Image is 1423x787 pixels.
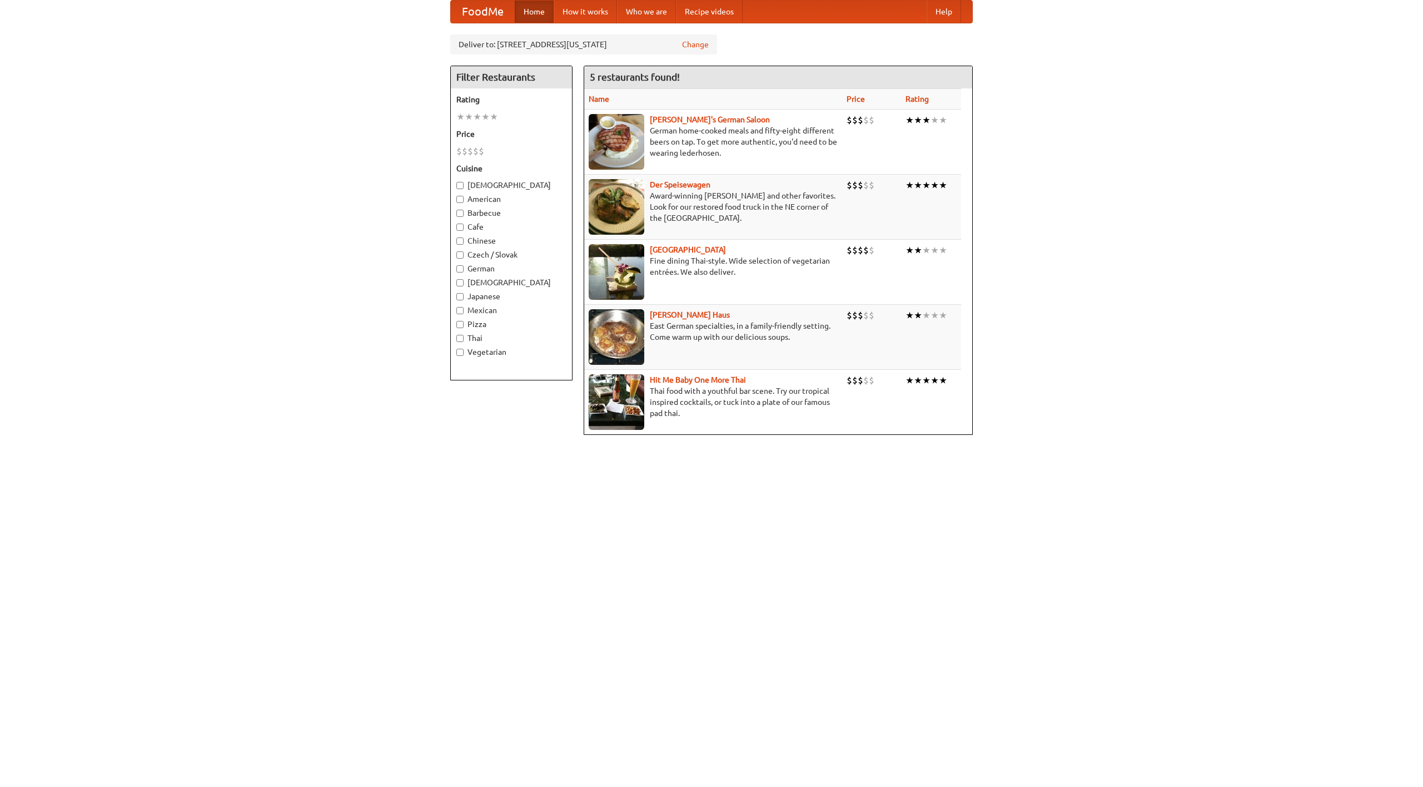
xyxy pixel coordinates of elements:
li: $ [869,374,874,387]
label: German [456,263,566,274]
input: [DEMOGRAPHIC_DATA] [456,279,464,286]
li: $ [858,309,863,321]
li: ★ [939,309,947,321]
li: ★ [473,111,481,123]
a: [PERSON_NAME] Haus [650,310,730,319]
li: $ [847,244,852,256]
li: $ [863,244,869,256]
li: ★ [931,309,939,321]
p: Fine dining Thai-style. Wide selection of vegetarian entrées. We also deliver. [589,255,838,278]
a: [PERSON_NAME]'s German Saloon [650,115,770,124]
a: Recipe videos [676,1,743,23]
li: ★ [905,244,914,256]
li: $ [847,179,852,191]
li: ★ [465,111,473,123]
label: American [456,194,566,205]
p: East German specialties, in a family-friendly setting. Come warm up with our delicious soups. [589,320,838,343]
li: ★ [922,179,931,191]
label: Barbecue [456,207,566,219]
img: kohlhaus.jpg [589,309,644,365]
li: ★ [931,179,939,191]
div: Deliver to: [STREET_ADDRESS][US_STATE] [450,34,717,55]
li: ★ [931,244,939,256]
h5: Rating [456,94,566,105]
li: ★ [931,374,939,387]
li: $ [852,309,858,321]
input: American [456,196,464,203]
li: $ [847,309,852,321]
input: [DEMOGRAPHIC_DATA] [456,182,464,189]
li: $ [858,244,863,256]
a: Help [927,1,961,23]
li: ★ [456,111,465,123]
a: Name [589,95,609,103]
input: Czech / Slovak [456,251,464,259]
li: ★ [905,114,914,126]
input: German [456,265,464,273]
a: Who we are [617,1,676,23]
a: How it works [554,1,617,23]
input: Pizza [456,321,464,328]
li: $ [852,179,858,191]
li: ★ [922,244,931,256]
img: satay.jpg [589,244,644,300]
input: Vegetarian [456,349,464,356]
a: Der Speisewagen [650,180,710,189]
a: Rating [905,95,929,103]
li: $ [852,374,858,387]
li: $ [847,374,852,387]
li: ★ [914,309,922,321]
li: $ [473,145,479,157]
label: Cafe [456,221,566,232]
li: ★ [905,309,914,321]
img: babythai.jpg [589,374,644,430]
input: Barbecue [456,210,464,217]
label: [DEMOGRAPHIC_DATA] [456,180,566,191]
li: $ [847,114,852,126]
a: Home [515,1,554,23]
input: Japanese [456,293,464,300]
li: $ [869,309,874,321]
p: German home-cooked meals and fifty-eight different beers on tap. To get more authentic, you'd nee... [589,125,838,159]
li: ★ [481,111,490,123]
li: $ [479,145,484,157]
input: Thai [456,335,464,342]
li: ★ [914,114,922,126]
h5: Price [456,128,566,140]
li: ★ [939,179,947,191]
li: $ [863,179,869,191]
li: ★ [922,114,931,126]
li: ★ [914,244,922,256]
a: Price [847,95,865,103]
li: $ [858,179,863,191]
a: [GEOGRAPHIC_DATA] [650,245,726,254]
label: Japanese [456,291,566,302]
label: Mexican [456,305,566,316]
label: [DEMOGRAPHIC_DATA] [456,277,566,288]
img: esthers.jpg [589,114,644,170]
a: Change [682,39,709,50]
li: $ [863,114,869,126]
input: Mexican [456,307,464,314]
h4: Filter Restaurants [451,66,572,88]
li: $ [456,145,462,157]
li: ★ [939,244,947,256]
b: Hit Me Baby One More Thai [650,375,746,384]
li: $ [858,374,863,387]
li: ★ [922,374,931,387]
input: Cafe [456,224,464,231]
li: $ [863,309,869,321]
li: ★ [939,114,947,126]
img: speisewagen.jpg [589,179,644,235]
h5: Cuisine [456,163,566,174]
li: ★ [914,374,922,387]
li: $ [858,114,863,126]
li: $ [869,179,874,191]
p: Thai food with a youthful bar scene. Try our tropical inspired cocktails, or tuck into a plate of... [589,385,838,419]
label: Czech / Slovak [456,249,566,260]
li: ★ [905,374,914,387]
